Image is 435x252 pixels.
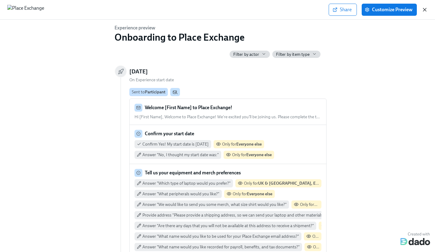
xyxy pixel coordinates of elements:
[236,142,262,147] strong: Everyone else
[247,191,272,197] strong: Everyone else
[313,244,408,250] span: Only for
[145,170,241,176] strong: Tell us your equipment and merch preferences
[142,141,209,147] span: Confirm Yes! My start date is [DATE]
[134,114,320,119] span: Hi [First Name], Welcome to Place Exchange! We're excited you'll be joining us. Please complete t...
[300,202,395,207] span: Only for
[7,5,44,15] img: Place Exchange
[142,180,231,186] span: Answer "Which type of laptop would you prefer?"
[334,7,352,13] span: Share
[142,212,324,218] span: Provide address "Please provide a shipping address, so we can send your laptop and other materials"
[132,89,165,95] div: Sent to
[244,181,339,186] span: Only for
[222,142,262,147] span: Only for
[145,89,165,94] strong: Participant
[362,4,417,16] button: Customize Preview
[129,68,148,76] h5: [DATE]
[233,52,259,57] span: Filter by actor
[142,234,299,239] span: Answer "What name would you like to be used for your Place Exchange email address?"
[366,7,413,13] span: Customize Preview
[129,77,174,82] span: On Experience start date
[134,104,321,112] div: Welcome [First Name] to Place Exchange!
[232,152,272,157] span: Only for
[142,191,219,197] span: Answer "What peripherals would you like?"
[142,152,219,158] span: Answer "No, I thought my start date was:"
[134,169,321,177] div: Tell us your equipment and merch preferences
[246,152,272,157] strong: Everyone else
[145,131,194,136] strong: Confirm your start date
[115,31,244,43] h2: Onboarding to Place Exchange
[312,234,407,239] span: Only for
[142,223,314,229] span: Answer "Are there any days that you will not be available at this address to receive a shipment?"
[173,90,178,95] svg: Personal Email
[272,51,320,58] button: Filter by item type
[329,4,357,16] button: Share
[230,51,270,58] button: Filter by actor
[400,231,430,245] img: Dado
[233,191,272,197] span: Only for
[258,181,339,186] strong: UK & [GEOGRAPHIC_DATA], Everyone else
[115,25,244,31] h6: Experience preview
[142,202,287,207] span: Answer "We would like to send you some merch, what size shirt would you like?"
[142,244,300,250] span: Answer "What name would you like recorded for payroll, benefits, and tax documents?"
[134,130,321,138] div: Confirm your start date
[276,52,310,57] span: Filter by item type
[145,105,232,110] strong: Welcome [First Name] to Place Exchange!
